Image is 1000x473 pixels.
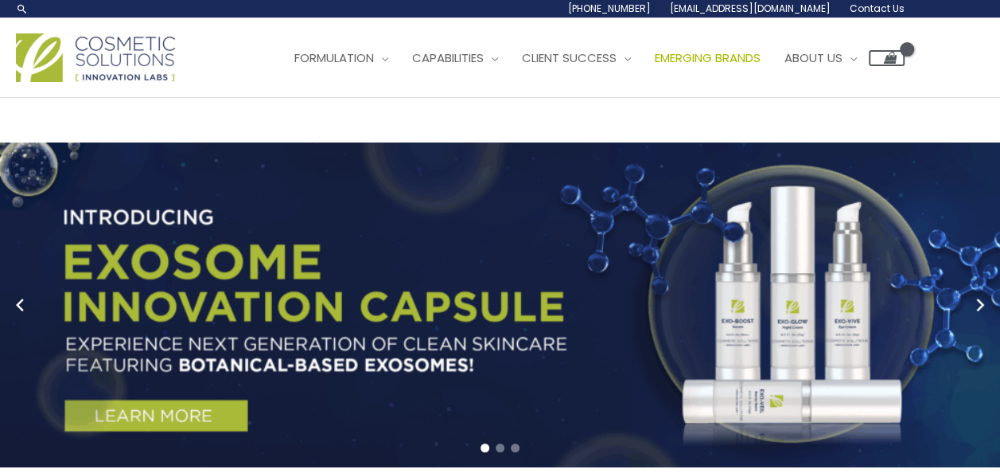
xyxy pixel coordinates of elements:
[511,444,519,452] span: Go to slide 3
[850,2,905,15] span: Contact Us
[496,444,504,452] span: Go to slide 2
[968,293,992,317] button: Next slide
[670,2,831,15] span: [EMAIL_ADDRESS][DOMAIN_NAME]
[869,50,905,66] a: View Shopping Cart, empty
[522,49,617,66] span: Client Success
[481,444,489,452] span: Go to slide 1
[400,34,510,82] a: Capabilities
[643,34,772,82] a: Emerging Brands
[16,33,175,82] img: Cosmetic Solutions Logo
[568,2,651,15] span: [PHONE_NUMBER]
[294,49,374,66] span: Formulation
[655,49,761,66] span: Emerging Brands
[16,2,29,15] a: Search icon link
[282,34,400,82] a: Formulation
[8,293,32,317] button: Previous slide
[270,34,905,82] nav: Site Navigation
[784,49,842,66] span: About Us
[510,34,643,82] a: Client Success
[412,49,484,66] span: Capabilities
[772,34,869,82] a: About Us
